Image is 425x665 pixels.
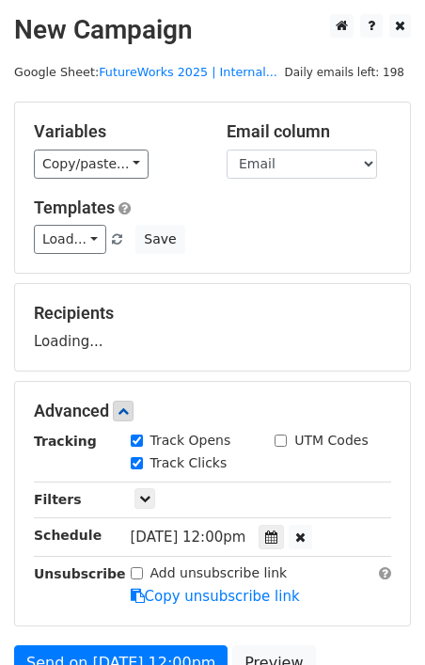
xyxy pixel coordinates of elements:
[277,65,411,79] a: Daily emails left: 198
[331,575,425,665] iframe: Chat Widget
[34,303,391,352] div: Loading...
[150,431,231,451] label: Track Opens
[34,303,391,324] h5: Recipients
[34,528,102,543] strong: Schedule
[294,431,368,451] label: UTM Codes
[131,588,300,605] a: Copy unsubscribe link
[34,225,106,254] a: Load...
[277,62,411,83] span: Daily emails left: 198
[34,566,126,581] strong: Unsubscribe
[14,65,277,79] small: Google Sheet:
[135,225,184,254] button: Save
[34,150,149,179] a: Copy/paste...
[34,401,391,421] h5: Advanced
[150,563,288,583] label: Add unsubscribe link
[34,492,82,507] strong: Filters
[34,434,97,449] strong: Tracking
[34,198,115,217] a: Templates
[131,529,246,546] span: [DATE] 12:00pm
[150,453,228,473] label: Track Clicks
[99,65,277,79] a: FutureWorks 2025 | Internal...
[227,121,391,142] h5: Email column
[14,14,411,46] h2: New Campaign
[34,121,198,142] h5: Variables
